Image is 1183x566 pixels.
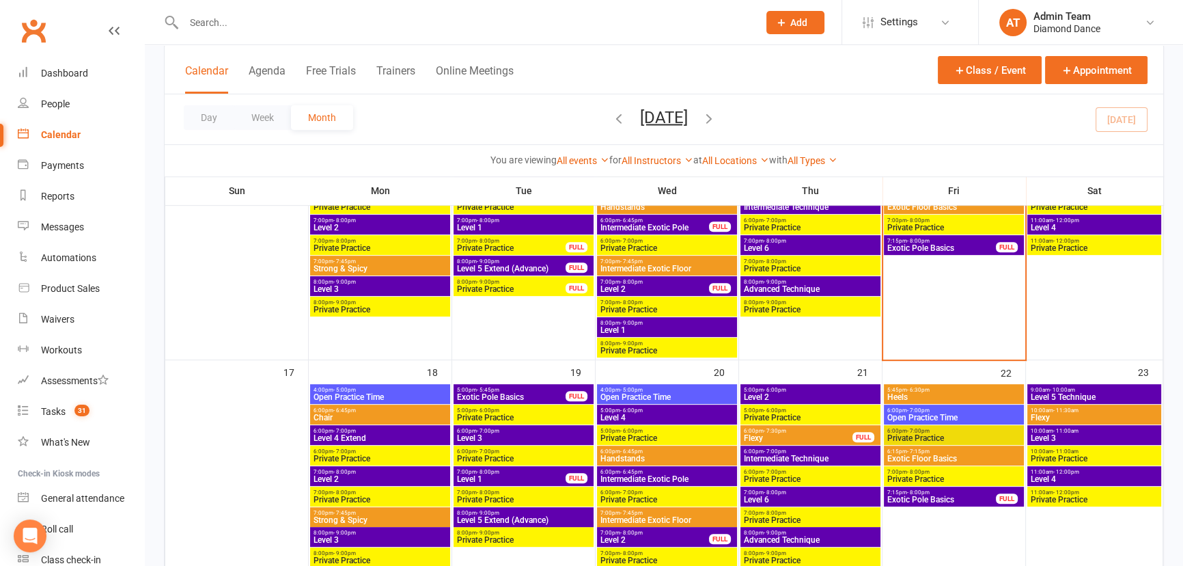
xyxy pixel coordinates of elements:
[313,489,447,496] span: 7:00pm
[620,279,643,285] span: - 8:00pm
[1030,387,1158,393] span: 9:00am
[333,299,356,306] span: - 9:00pm
[313,279,447,285] span: 8:00pm
[887,217,1021,224] span: 7:00pm
[887,238,997,244] span: 7:15pm
[456,258,566,265] span: 8:00pm
[620,407,643,414] span: - 6:00pm
[313,258,447,265] span: 7:00pm
[887,407,1021,414] span: 6:00pm
[1053,489,1079,496] span: - 12:00pm
[18,514,144,545] a: Roll call
[600,203,734,211] span: Handstands
[743,516,878,524] span: Private Practice
[1030,203,1158,211] span: Private Practice
[743,203,878,211] span: Intermediate Technique
[887,448,1021,455] span: 6:15pm
[620,387,643,393] span: - 5:00pm
[1030,224,1158,232] span: Level 4
[1138,360,1163,383] div: 23
[18,58,144,89] a: Dashboard
[41,314,74,325] div: Waivers
[1053,469,1079,475] span: - 12:00pm
[180,13,749,32] input: Search...
[490,154,557,165] strong: You are viewing
[1001,361,1025,383] div: 22
[600,536,710,544] span: Level 2
[764,530,786,536] span: - 9:00pm
[313,217,447,224] span: 7:00pm
[907,428,930,434] span: - 7:00pm
[333,530,356,536] span: - 9:00pm
[709,534,731,544] div: FULL
[600,448,734,455] span: 6:00pm
[887,203,1021,211] span: Exotic Floor Basics
[764,217,786,224] span: - 7:00pm
[907,448,930,455] span: - 7:15pm
[456,217,591,224] span: 7:00pm
[313,285,447,293] span: Level 3
[456,510,591,516] span: 8:00pm
[313,387,447,393] span: 4:00pm
[313,550,447,556] span: 8:00pm
[427,360,451,383] div: 18
[18,335,144,366] a: Workouts
[887,387,1021,393] span: 5:45pm
[566,283,587,293] div: FULL
[996,242,1018,252] div: FULL
[313,265,447,273] span: Strong & Spicy
[600,428,734,434] span: 5:00pm
[743,299,878,306] span: 8:00pm
[1030,448,1158,455] span: 10:00am
[249,64,286,94] button: Agenda
[743,224,878,232] span: Private Practice
[41,160,84,171] div: Payments
[477,238,499,244] span: - 8:00pm
[18,483,144,514] a: General attendance kiosk mode
[306,64,356,94] button: Free Trials
[743,217,878,224] span: 6:00pm
[313,407,447,414] span: 6:00pm
[456,393,566,401] span: Exotic Pole Basics
[333,489,356,496] span: - 8:00pm
[999,9,1027,36] div: AT
[620,258,643,265] span: - 7:45pm
[313,448,447,455] span: 6:00pm
[376,64,415,94] button: Trainers
[1030,217,1158,224] span: 11:00am
[620,320,643,326] span: - 9:00pm
[1030,414,1158,422] span: Flexy
[600,407,734,414] span: 5:00pm
[743,279,878,285] span: 8:00pm
[743,285,878,293] span: Advanced Technique
[600,387,734,393] span: 4:00pm
[907,238,930,244] span: - 8:00pm
[234,105,291,130] button: Week
[743,536,878,544] span: Advanced Technique
[41,98,70,109] div: People
[41,375,109,386] div: Assessments
[764,258,786,265] span: - 8:00pm
[557,155,609,166] a: All events
[18,150,144,181] a: Payments
[743,448,878,455] span: 6:00pm
[313,299,447,306] span: 8:00pm
[769,154,788,165] strong: with
[790,17,807,28] span: Add
[743,393,878,401] span: Level 2
[620,340,643,347] span: - 9:00pm
[1030,238,1158,244] span: 11:00am
[165,176,309,205] th: Sun
[609,154,622,165] strong: for
[1030,428,1158,434] span: 10:00am
[907,407,930,414] span: - 7:00pm
[313,455,447,463] span: Private Practice
[313,516,447,524] span: Strong & Spicy
[743,475,878,483] span: Private Practice
[456,387,566,393] span: 5:00pm
[620,299,643,306] span: - 8:00pm
[313,238,447,244] span: 7:00pm
[1045,56,1147,84] button: Appointment
[41,406,66,417] div: Tasks
[600,340,734,347] span: 8:00pm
